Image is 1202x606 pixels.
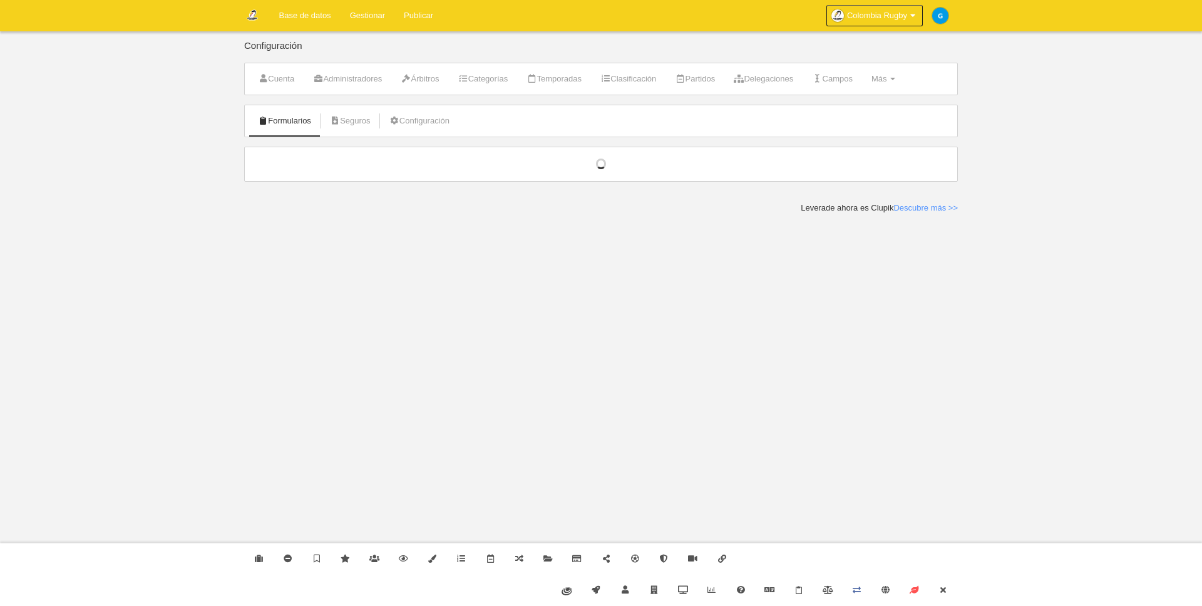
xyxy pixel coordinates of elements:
a: Árbitros [394,70,446,88]
a: Descubre más >> [893,203,958,212]
a: Campos [805,70,860,88]
span: Colombia Rugby [847,9,907,22]
span: Más [871,74,887,83]
a: Configuración [383,112,456,130]
div: Configuración [244,41,958,63]
img: fiware.svg [562,587,572,595]
a: Seguros [323,112,378,130]
a: Colombia Rugby [826,5,923,26]
a: Cuenta [251,70,301,88]
a: Categorías [451,70,515,88]
a: Partidos [668,70,722,88]
img: Oanpu9v8aySI.30x30.jpg [831,9,844,22]
a: Formularios [251,112,318,130]
a: Temporadas [520,70,588,88]
img: Colombia Rugby [245,8,260,23]
div: Leverade ahora es Clupik [801,202,958,214]
a: Clasificación [593,70,663,88]
a: Delegaciones [727,70,800,88]
img: c2l6ZT0zMHgzMCZmcz05JnRleHQ9RyZiZz0wMzliZTU%3D.png [932,8,948,24]
a: Administradores [306,70,389,88]
a: Más [865,70,902,88]
div: Cargando [257,159,945,170]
